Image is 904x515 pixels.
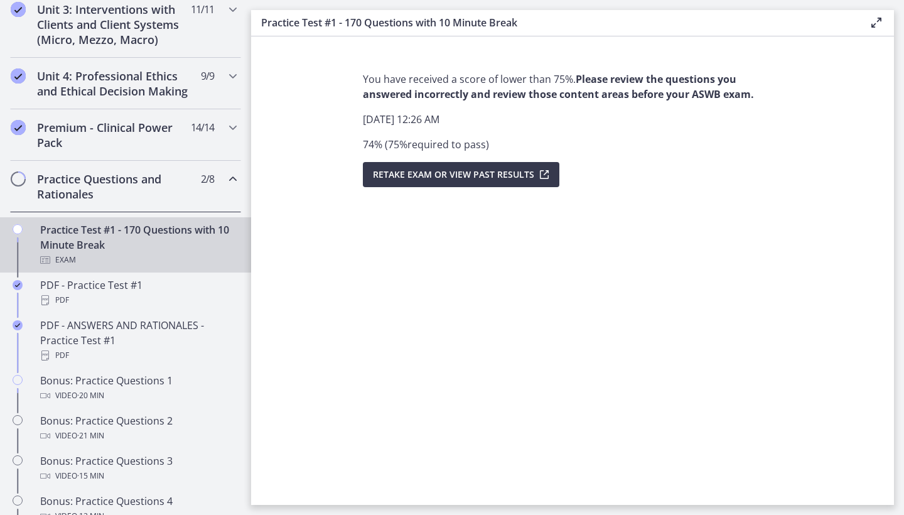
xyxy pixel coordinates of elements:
span: · 20 min [77,388,104,403]
i: Completed [11,120,26,135]
h2: Unit 4: Professional Ethics and Ethical Decision Making [37,68,190,99]
div: PDF - Practice Test #1 [40,278,236,308]
p: You have received a score of lower than 75%. [363,72,782,102]
div: Exam [40,252,236,268]
i: Completed [11,68,26,84]
div: Bonus: Practice Questions 2 [40,413,236,443]
span: [DATE] 12:26 AM [363,112,439,126]
h3: Practice Test #1 - 170 Questions with 10 Minute Break [261,15,849,30]
span: · 21 min [77,428,104,443]
h2: Premium - Clinical Power Pack [37,120,190,150]
div: PDF - ANSWERS AND RATIONALES - Practice Test #1 [40,318,236,363]
i: Completed [13,320,23,330]
div: Video [40,388,236,403]
div: Video [40,428,236,443]
i: Completed [11,2,26,17]
div: Bonus: Practice Questions 1 [40,373,236,403]
div: Practice Test #1 - 170 Questions with 10 Minute Break [40,222,236,268]
span: · 15 min [77,469,104,484]
span: 11 / 11 [191,2,214,17]
i: Completed [13,280,23,290]
h2: Unit 3: Interventions with Clients and Client Systems (Micro, Mezzo, Macro) [37,2,190,47]
button: Retake Exam OR View Past Results [363,162,559,187]
div: PDF [40,293,236,308]
span: 14 / 14 [191,120,214,135]
div: PDF [40,348,236,363]
span: Retake Exam OR View Past Results [373,167,534,182]
div: Video [40,469,236,484]
div: Bonus: Practice Questions 3 [40,453,236,484]
span: 2 / 8 [201,171,214,187]
h2: Practice Questions and Rationales [37,171,190,202]
span: 74 % ( 75 % required to pass ) [363,138,489,151]
span: 9 / 9 [201,68,214,84]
